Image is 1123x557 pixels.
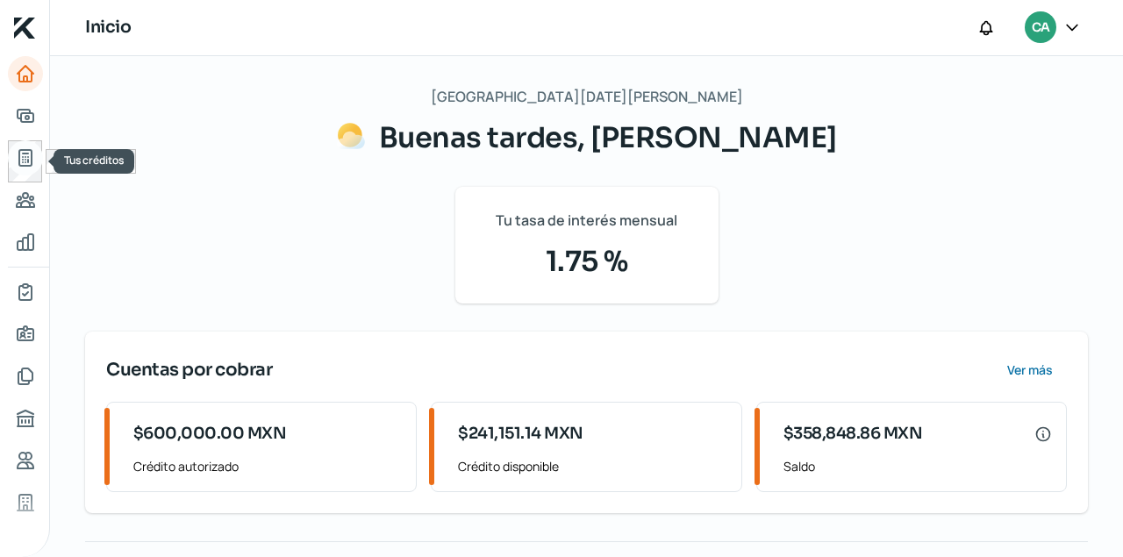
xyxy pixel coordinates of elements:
button: Ver más [992,353,1067,388]
span: Saldo [783,455,1052,477]
span: 1.75 % [476,240,697,282]
span: Ver más [1007,364,1053,376]
span: Tus créditos [64,153,124,168]
a: Mis finanzas [8,225,43,260]
a: Buró de crédito [8,401,43,436]
h1: Inicio [85,15,131,40]
a: Información general [8,317,43,352]
a: Tus créditos [8,140,43,175]
span: $358,848.86 MXN [783,422,923,446]
img: Saludos [337,122,365,150]
span: Crédito autorizado [133,455,402,477]
span: Buenas tardes, [PERSON_NAME] [379,120,837,155]
span: $241,151.14 MXN [458,422,583,446]
span: CA [1032,18,1049,39]
a: Adelantar facturas [8,98,43,133]
a: Inicio [8,56,43,91]
a: Mi contrato [8,275,43,310]
a: Industria [8,485,43,520]
a: Referencias [8,443,43,478]
span: Crédito disponible [458,455,726,477]
span: Tu tasa de interés mensual [496,208,677,233]
a: Documentos [8,359,43,394]
a: Pago a proveedores [8,182,43,218]
span: Cuentas por cobrar [106,357,272,383]
span: $600,000.00 MXN [133,422,287,446]
span: [GEOGRAPHIC_DATA][DATE][PERSON_NAME] [431,84,743,110]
